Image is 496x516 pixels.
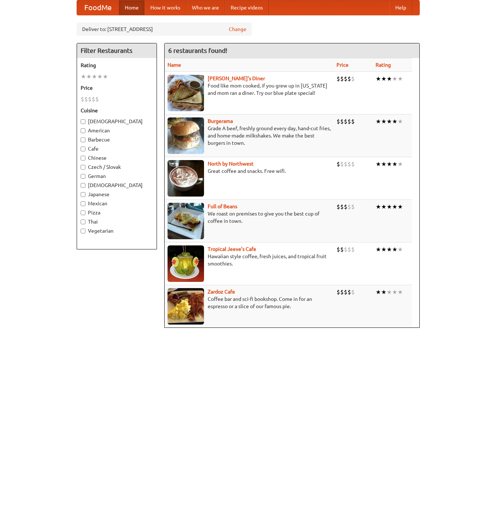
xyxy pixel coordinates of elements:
[340,160,344,168] li: $
[208,203,237,209] a: Full of Beans
[88,95,92,103] li: $
[168,125,331,147] p: Grade A beef, freshly ground every day, hand-cut fries, and home-made milkshakes. We make the bes...
[344,160,347,168] li: $
[77,23,252,36] div: Deliver to: [STREET_ADDRESS]
[119,0,145,15] a: Home
[208,118,233,124] a: Burgerama
[168,203,204,239] img: beans.jpg
[387,288,392,296] li: ★
[81,191,153,198] label: Japanese
[337,75,340,83] li: $
[81,156,85,160] input: Chinese
[392,203,397,211] li: ★
[351,75,355,83] li: $
[208,161,254,167] a: North by Northwest
[81,200,153,207] label: Mexican
[81,73,86,81] li: ★
[103,73,108,81] li: ★
[347,75,351,83] li: $
[376,203,381,211] li: ★
[337,245,340,253] li: $
[81,218,153,225] label: Thai
[81,127,153,134] label: American
[81,163,153,171] label: Czech / Slovak
[81,119,85,124] input: [DEMOGRAPHIC_DATA]
[381,288,387,296] li: ★
[392,75,397,83] li: ★
[376,62,391,68] a: Rating
[392,117,397,125] li: ★
[97,73,103,81] li: ★
[337,160,340,168] li: $
[392,160,397,168] li: ★
[337,62,349,68] a: Price
[392,288,397,296] li: ★
[344,117,347,125] li: $
[347,245,351,253] li: $
[351,288,355,296] li: $
[81,210,85,215] input: Pizza
[81,165,85,170] input: Czech / Slovak
[168,288,204,325] img: zardoz.jpg
[168,75,204,111] img: sallys.jpg
[208,246,256,252] b: Tropical Jeeve's Cafe
[397,75,403,83] li: ★
[337,203,340,211] li: $
[337,117,340,125] li: $
[381,75,387,83] li: ★
[168,47,227,54] ng-pluralize: 6 restaurants found!
[81,154,153,162] label: Chinese
[81,172,153,180] label: German
[81,118,153,125] label: [DEMOGRAPHIC_DATA]
[344,203,347,211] li: $
[81,107,153,114] h5: Cuisine
[81,192,85,197] input: Japanese
[344,245,347,253] li: $
[208,75,265,81] a: [PERSON_NAME]'s Diner
[340,75,344,83] li: $
[381,203,387,211] li: ★
[77,43,157,58] h4: Filter Restaurants
[344,75,347,83] li: $
[387,75,392,83] li: ★
[229,26,246,33] a: Change
[376,160,381,168] li: ★
[92,73,97,81] li: ★
[340,203,344,211] li: $
[347,117,351,125] li: $
[381,117,387,125] li: ★
[397,117,403,125] li: ★
[81,137,85,142] input: Barbecue
[376,288,381,296] li: ★
[81,136,153,143] label: Barbecue
[397,245,403,253] li: ★
[397,288,403,296] li: ★
[168,253,331,267] p: Hawaiian style coffee, fresh juices, and tropical fruit smoothies.
[81,209,153,216] label: Pizza
[168,62,181,68] a: Name
[81,182,153,189] label: [DEMOGRAPHIC_DATA]
[340,245,344,253] li: $
[340,117,344,125] li: $
[92,95,95,103] li: $
[81,227,153,234] label: Vegetarian
[95,95,99,103] li: $
[81,128,85,133] input: American
[81,201,85,206] input: Mexican
[392,245,397,253] li: ★
[168,82,331,97] p: Food like mom cooked, if you grew up in [US_STATE] and mom ran a diner. Try our blue plate special!
[381,245,387,253] li: ★
[351,117,355,125] li: $
[81,220,85,224] input: Thai
[84,95,88,103] li: $
[81,229,85,233] input: Vegetarian
[337,288,340,296] li: $
[225,0,269,15] a: Recipe videos
[376,75,381,83] li: ★
[351,245,355,253] li: $
[397,203,403,211] li: ★
[340,288,344,296] li: $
